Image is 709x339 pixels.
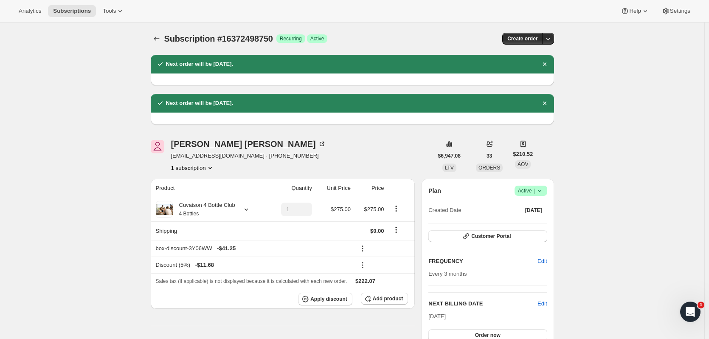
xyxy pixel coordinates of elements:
span: Active [518,186,544,195]
div: [PERSON_NAME] [PERSON_NAME] [171,140,326,148]
button: Customer Portal [428,230,547,242]
span: Active [310,35,324,42]
button: Subscriptions [151,33,163,45]
button: Add product [361,293,408,305]
h2: NEXT BILLING DATE [428,299,537,308]
span: $222.07 [355,278,375,284]
th: Product [151,179,267,198]
span: Add product [373,295,403,302]
span: Order now [475,332,501,339]
span: Customer Portal [471,233,511,240]
span: [DATE] [428,313,446,319]
button: Edit [532,254,552,268]
button: Dismiss notification [539,97,551,109]
span: Analytics [19,8,41,14]
span: LTV [445,165,454,171]
span: Subscriptions [53,8,91,14]
th: Price [353,179,387,198]
span: $6,947.08 [438,153,461,159]
button: Analytics [14,5,46,17]
button: Product actions [389,204,403,213]
button: Help [616,5,654,17]
th: Quantity [267,179,315,198]
span: Settings [670,8,690,14]
span: $275.00 [331,206,351,212]
button: 33 [481,150,497,162]
div: box-discount-3Y06WW [156,244,351,253]
span: Create order [507,35,537,42]
span: Every 3 months [428,271,467,277]
h2: Next order will be [DATE]. [166,99,234,107]
span: Created Date [428,206,461,215]
div: Discount (5%) [156,261,351,269]
span: Yolanda Aguilar [151,140,164,153]
h2: Plan [428,186,441,195]
div: Cuvaison 4 Bottle Club [173,201,235,218]
button: Tools [98,5,129,17]
button: Product actions [171,164,214,172]
button: $6,947.08 [433,150,466,162]
span: Edit [537,257,547,266]
span: AOV [518,161,528,167]
span: $0.00 [370,228,384,234]
span: $275.00 [364,206,384,212]
th: Unit Price [315,179,353,198]
button: Shipping actions [389,225,403,234]
span: Help [629,8,641,14]
span: Tools [103,8,116,14]
span: Apply discount [310,296,347,302]
small: 4 Bottles [179,211,199,217]
button: Settings [656,5,695,17]
button: [DATE] [520,204,547,216]
button: Edit [537,299,547,308]
iframe: Intercom live chat [680,302,701,322]
button: Create order [502,33,543,45]
span: $210.52 [513,150,533,158]
th: Shipping [151,221,267,240]
h2: Next order will be [DATE]. [166,60,234,68]
span: [EMAIL_ADDRESS][DOMAIN_NAME] · [PHONE_NUMBER] [171,152,326,160]
span: Recurring [280,35,302,42]
span: - $41.25 [217,244,236,253]
span: [DATE] [525,207,542,214]
span: | [534,187,535,194]
button: Dismiss notification [539,58,551,70]
span: 1 [698,302,704,308]
h2: FREQUENCY [428,257,537,266]
span: - $11.68 [195,261,214,269]
span: Subscription #16372498750 [164,34,273,43]
span: Sales tax (if applicable) is not displayed because it is calculated with each new order. [156,278,347,284]
span: ORDERS [478,165,500,171]
button: Subscriptions [48,5,96,17]
button: Apply discount [298,293,352,305]
span: 33 [487,153,492,159]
